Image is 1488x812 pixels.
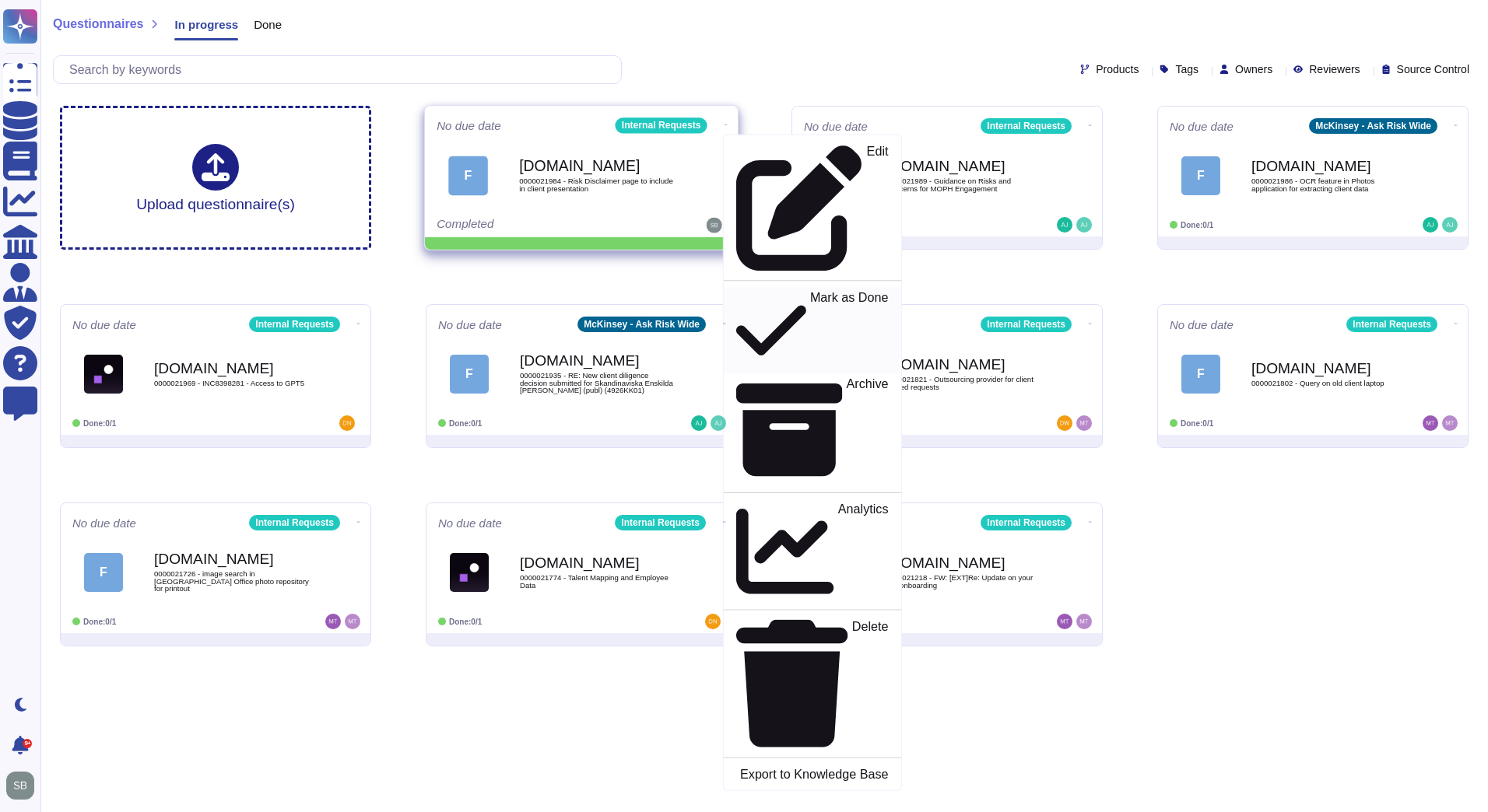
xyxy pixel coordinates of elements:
[520,353,676,368] b: [DOMAIN_NAME]
[345,614,360,629] img: user
[154,551,310,566] b: [DOMAIN_NAME]
[23,739,32,748] div: 9+
[886,574,1041,589] span: 0000021218 - FW: [EXT]Re: Update on your EW onboarding
[852,621,889,747] p: Delete
[886,376,1041,390] span: 0000021821 - Outsourcing provider for client related requests
[1442,415,1458,431] img: user
[249,515,340,530] div: Internal Requests
[724,287,901,373] a: Mark as Done
[838,503,889,600] p: Analytics
[1076,415,1092,431] img: user
[724,764,901,783] a: Export to Knowledge Base
[1057,614,1072,629] img: user
[724,499,901,604] a: Analytics
[437,120,501,131] span: No due date
[886,159,1041,173] b: [DOMAIN_NAME]
[1057,415,1072,431] img: user
[867,145,889,271] p: Edit
[72,517,136,529] span: No due date
[740,768,888,781] p: Export to Knowledge Base
[61,56,621,83] input: Search by keywords
[691,415,707,431] img: user
[724,142,901,275] a: Edit
[437,218,630,233] div: Completed
[1076,614,1092,629] img: user
[804,121,868,132] span: No due date
[6,772,34,800] img: user
[450,355,489,394] div: F
[520,372,676,394] span: 0000021935 - RE: New client diligence decision submitted for Skandinaviska Enskilda [PERSON_NAME]...
[1181,419,1213,428] span: Done: 0/1
[254,19,282,30] span: Done
[1346,317,1437,332] div: Internal Requests
[981,118,1072,134] div: Internal Requests
[1423,415,1438,431] img: user
[1423,217,1438,233] img: user
[810,291,889,370] p: Mark as Done
[707,218,722,233] img: user
[519,159,676,173] b: [DOMAIN_NAME]
[1076,217,1092,233] img: user
[450,553,489,592] img: Logo
[249,317,340,332] div: Internal Requests
[154,570,310,593] span: 0000021726 - image search in [GEOGRAPHIC_DATA] Office photo repository for printout
[1251,159,1407,173] b: [DOMAIN_NAME]
[1181,156,1220,195] div: F
[886,177,1041,192] span: 0000021989 - Guidance on Risks and Concerns for MOPH Engagement
[519,177,676,192] span: 0000021984 - Risk Disclaimer page to include in client presentation
[577,317,706,332] div: McKinsey - Ask Risk Wide
[339,415,355,431] img: user
[981,515,1072,530] div: Internal Requests
[724,617,901,751] a: Delete
[1309,64,1360,75] span: Reviewers
[1057,217,1072,233] img: user
[83,618,116,626] span: Done: 0/1
[449,419,482,428] span: Done: 0/1
[724,373,901,486] a: Archive
[438,517,502,529] span: No due date
[705,614,721,629] img: user
[711,415,726,431] img: user
[886,555,1041,570] b: [DOMAIN_NAME]
[1170,319,1234,331] span: No due date
[154,361,310,376] b: [DOMAIN_NAME]
[154,380,310,387] span: 0000021969 - INC8398281 - Access to GPT5
[84,355,123,394] img: Logo
[325,614,341,629] img: user
[615,515,706,530] div: Internal Requests
[174,19,238,30] span: In progress
[1181,221,1213,229] span: Done: 0/1
[53,18,143,30] span: Questionnaires
[1442,217,1458,233] img: user
[438,319,502,331] span: No due date
[1181,355,1220,394] div: F
[84,553,123,592] div: F
[3,768,45,803] button: user
[1397,64,1469,75] span: Source Control
[1251,380,1407,387] span: 0000021802 - Query on old client laptop
[520,574,676,589] span: 0000021774 - Talent Mapping and Employee Data
[1251,177,1407,192] span: 0000021986 - OCR feature in Photos application for extracting client data
[83,419,116,428] span: Done: 0/1
[616,117,707,133] div: Internal Requests
[1251,361,1407,376] b: [DOMAIN_NAME]
[1175,64,1198,75] span: Tags
[72,319,136,331] span: No due date
[1170,121,1234,132] span: No due date
[1235,64,1272,75] span: Owners
[448,156,488,195] div: F
[1309,118,1437,134] div: McKinsey - Ask Risk Wide
[520,555,676,570] b: [DOMAIN_NAME]
[886,357,1041,372] b: [DOMAIN_NAME]
[981,317,1072,332] div: Internal Requests
[847,377,889,483] p: Archive
[1096,64,1139,75] span: Products
[449,618,482,626] span: Done: 0/1
[136,144,295,212] div: Upload questionnaire(s)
